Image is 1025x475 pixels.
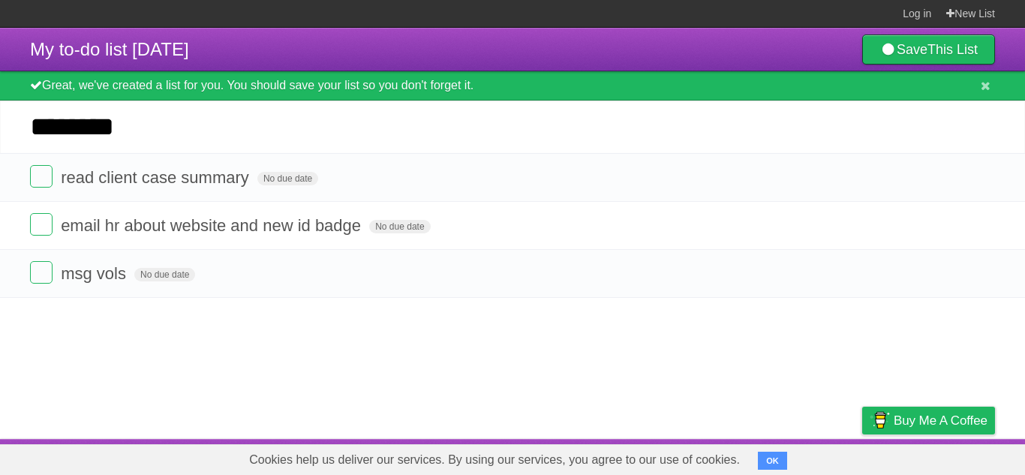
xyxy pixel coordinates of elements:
img: Buy me a coffee [870,407,890,433]
span: read client case summary [61,168,253,187]
a: Terms [792,443,825,471]
span: My to-do list [DATE] [30,39,189,59]
a: Suggest a feature [900,443,995,471]
span: No due date [257,172,318,185]
span: Buy me a coffee [894,407,987,434]
span: Cookies help us deliver our services. By using our services, you agree to our use of cookies. [234,445,755,475]
a: Developers [712,443,773,471]
span: email hr about website and new id badge [61,216,365,235]
span: msg vols [61,264,130,283]
button: OK [758,452,787,470]
a: Buy me a coffee [862,407,995,434]
b: This List [927,42,978,57]
a: Privacy [843,443,882,471]
span: No due date [134,268,195,281]
label: Done [30,213,53,236]
label: Done [30,165,53,188]
span: No due date [369,220,430,233]
a: About [663,443,694,471]
label: Done [30,261,53,284]
a: SaveThis List [862,35,995,65]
